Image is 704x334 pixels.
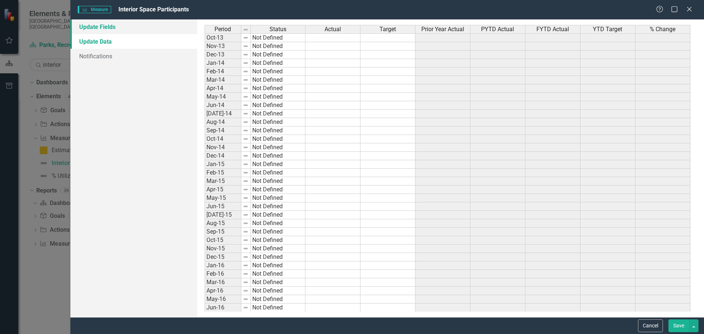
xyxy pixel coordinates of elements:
[251,304,305,312] td: Not Defined
[243,212,249,218] img: 8DAGhfEEPCf229AAAAAElFTkSuQmCC
[251,287,305,295] td: Not Defined
[243,128,249,133] img: 8DAGhfEEPCf229AAAAAElFTkSuQmCC
[421,26,464,33] span: Prior Year Actual
[243,43,249,49] img: 8DAGhfEEPCf229AAAAAElFTkSuQmCC
[205,143,241,152] td: Nov-14
[214,26,231,33] span: Period
[251,261,305,270] td: Not Defined
[251,295,305,304] td: Not Defined
[205,59,241,67] td: Jan-14
[243,296,249,302] img: 8DAGhfEEPCf229AAAAAElFTkSuQmCC
[205,253,241,261] td: Dec-15
[243,94,249,100] img: 8DAGhfEEPCf229AAAAAElFTkSuQmCC
[243,271,249,277] img: 8DAGhfEEPCf229AAAAAElFTkSuQmCC
[251,101,305,110] td: Not Defined
[243,60,249,66] img: 8DAGhfEEPCf229AAAAAElFTkSuQmCC
[243,85,249,91] img: 8DAGhfEEPCf229AAAAAElFTkSuQmCC
[251,228,305,236] td: Not Defined
[243,195,249,201] img: 8DAGhfEEPCf229AAAAAElFTkSuQmCC
[251,253,305,261] td: Not Defined
[668,319,689,332] button: Save
[243,246,249,252] img: 8DAGhfEEPCf229AAAAAElFTkSuQmCC
[593,26,622,33] span: YTD Target
[251,76,305,84] td: Not Defined
[205,126,241,135] td: Sep-14
[205,304,241,312] td: Jun-16
[205,84,241,93] td: Apr-14
[324,26,341,33] span: Actual
[251,42,305,51] td: Not Defined
[243,77,249,83] img: 8DAGhfEEPCf229AAAAAElFTkSuQmCC
[379,26,396,33] span: Target
[205,152,241,160] td: Dec-14
[205,202,241,211] td: Jun-15
[251,51,305,59] td: Not Defined
[251,236,305,245] td: Not Defined
[481,26,514,33] span: PYTD Actual
[251,160,305,169] td: Not Defined
[205,160,241,169] td: Jan-15
[243,237,249,243] img: 8DAGhfEEPCf229AAAAAElFTkSuQmCC
[251,169,305,177] td: Not Defined
[205,93,241,101] td: May-14
[251,126,305,135] td: Not Defined
[251,194,305,202] td: Not Defined
[243,229,249,235] img: 8DAGhfEEPCf229AAAAAElFTkSuQmCC
[205,177,241,186] td: Mar-15
[243,187,249,192] img: 8DAGhfEEPCf229AAAAAElFTkSuQmCC
[205,33,241,42] td: Oct-13
[205,211,241,219] td: [DATE]-15
[251,211,305,219] td: Not Defined
[243,254,249,260] img: 8DAGhfEEPCf229AAAAAElFTkSuQmCC
[205,278,241,287] td: Mar-16
[243,288,249,294] img: 8DAGhfEEPCf229AAAAAElFTkSuQmCC
[243,111,249,117] img: 8DAGhfEEPCf229AAAAAElFTkSuQmCC
[251,110,305,118] td: Not Defined
[205,270,241,278] td: Feb-16
[251,135,305,143] td: Not Defined
[269,26,286,33] span: Status
[251,219,305,228] td: Not Defined
[70,49,197,63] a: Notifications
[251,177,305,186] td: Not Defined
[205,118,241,126] td: Aug-14
[205,101,241,110] td: Jun-14
[243,119,249,125] img: 8DAGhfEEPCf229AAAAAElFTkSuQmCC
[243,35,249,41] img: 8DAGhfEEPCf229AAAAAElFTkSuQmCC
[650,26,675,33] span: % Change
[251,143,305,152] td: Not Defined
[243,52,249,58] img: 8DAGhfEEPCf229AAAAAElFTkSuQmCC
[70,19,197,34] a: Update Fields
[243,263,249,268] img: 8DAGhfEEPCf229AAAAAElFTkSuQmCC
[251,270,305,278] td: Not Defined
[251,67,305,76] td: Not Defined
[118,6,189,13] span: Interior Space Participants
[243,153,249,159] img: 8DAGhfEEPCf229AAAAAElFTkSuQmCC
[243,220,249,226] img: 8DAGhfEEPCf229AAAAAElFTkSuQmCC
[205,219,241,228] td: Aug-15
[243,178,249,184] img: 8DAGhfEEPCf229AAAAAElFTkSuQmCC
[243,305,249,311] img: 8DAGhfEEPCf229AAAAAElFTkSuQmCC
[251,59,305,67] td: Not Defined
[243,170,249,176] img: 8DAGhfEEPCf229AAAAAElFTkSuQmCC
[205,51,241,59] td: Dec-13
[638,319,663,332] button: Cancel
[205,186,241,194] td: Apr-15
[243,279,249,285] img: 8DAGhfEEPCf229AAAAAElFTkSuQmCC
[205,76,241,84] td: Mar-14
[251,245,305,253] td: Not Defined
[251,278,305,287] td: Not Defined
[243,136,249,142] img: 8DAGhfEEPCf229AAAAAElFTkSuQmCC
[251,152,305,160] td: Not Defined
[205,236,241,245] td: Oct-15
[251,84,305,93] td: Not Defined
[70,34,197,49] a: Update Data
[243,27,249,33] img: 8DAGhfEEPCf229AAAAAElFTkSuQmCC
[205,67,241,76] td: Feb-14
[205,287,241,295] td: Apr-16
[243,161,249,167] img: 8DAGhfEEPCf229AAAAAElFTkSuQmCC
[251,33,305,42] td: Not Defined
[205,194,241,202] td: May-15
[205,245,241,253] td: Nov-15
[243,144,249,150] img: 8DAGhfEEPCf229AAAAAElFTkSuQmCC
